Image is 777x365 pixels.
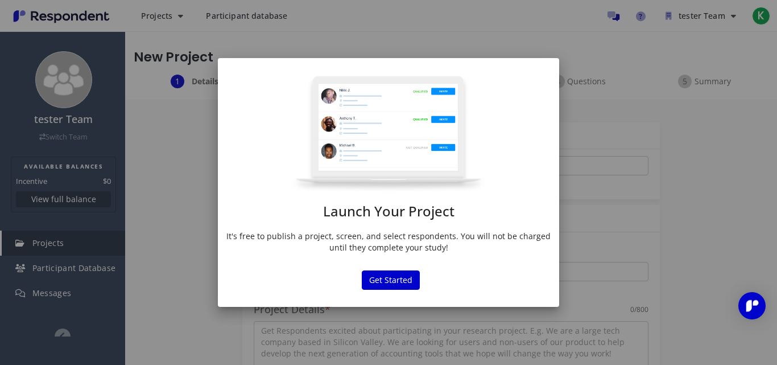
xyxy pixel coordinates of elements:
[226,231,551,253] p: It's free to publish a project, screen, and select respondents. You will not be charged until the...
[738,292,766,319] div: Open Intercom Messenger
[226,204,551,219] h1: Launch Your Project
[218,58,559,307] md-dialog: Launch Your ...
[362,270,420,290] button: Get Started
[291,75,486,192] img: project-modal.png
